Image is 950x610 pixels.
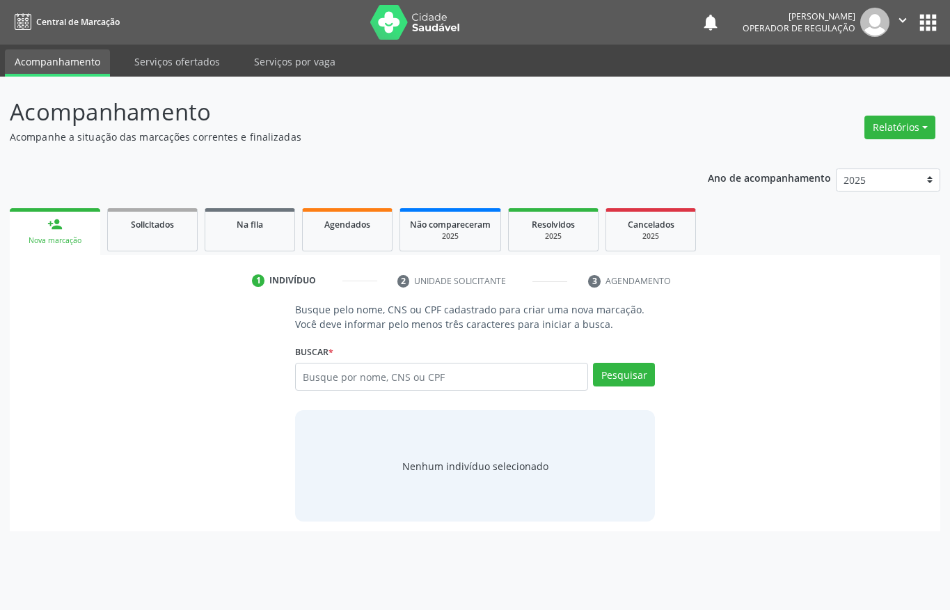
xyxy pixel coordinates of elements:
span: Agendados [324,219,370,230]
div: 2025 [616,231,686,242]
button: notifications [701,13,720,32]
i:  [895,13,910,28]
div: [PERSON_NAME] [743,10,855,22]
p: Ano de acompanhamento [708,169,831,186]
a: Central de Marcação [10,10,120,33]
div: Indivíduo [269,274,316,287]
div: 1 [252,274,264,287]
span: Operador de regulação [743,22,855,34]
div: 2025 [410,231,491,242]
div: 2025 [518,231,588,242]
span: Não compareceram [410,219,491,230]
span: Na fila [237,219,263,230]
span: Cancelados [628,219,674,230]
input: Busque por nome, CNS ou CPF [295,363,588,391]
div: Nova marcação [19,235,90,246]
button: Relatórios [864,116,935,139]
img: img [860,8,889,37]
div: person_add [47,217,63,232]
label: Buscar [295,341,333,363]
p: Busque pelo nome, CNS ou CPF cadastrado para criar uma nova marcação. Você deve informar pelo men... [295,302,655,331]
span: Central de Marcação [36,16,120,28]
div: Nenhum indivíduo selecionado [402,459,548,474]
p: Acompanhe a situação das marcações correntes e finalizadas [10,130,661,144]
a: Acompanhamento [5,49,110,77]
button:  [889,8,916,37]
span: Resolvidos [532,219,575,230]
button: Pesquisar [593,363,655,386]
a: Serviços ofertados [125,49,230,74]
p: Acompanhamento [10,95,661,130]
a: Serviços por vaga [244,49,345,74]
button: apps [916,10,940,35]
span: Solicitados [131,219,174,230]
